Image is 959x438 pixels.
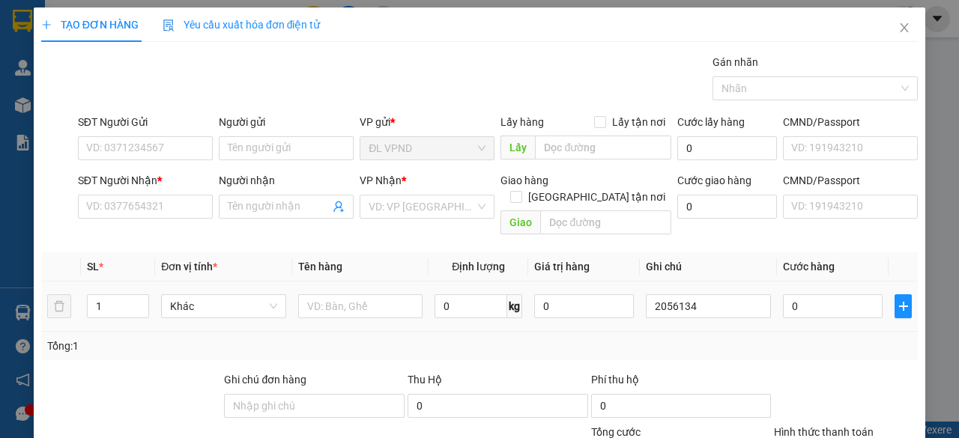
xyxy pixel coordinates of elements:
[774,426,874,438] label: Hình thức thanh toán
[677,116,745,128] label: Cước lấy hàng
[500,116,544,128] span: Lấy hàng
[640,252,777,282] th: Ghi chú
[78,172,213,189] div: SĐT Người Nhận
[783,261,835,273] span: Cước hàng
[713,56,758,68] label: Gán nhãn
[500,136,535,159] span: Lấy
[408,374,442,386] span: Thu Hộ
[41,19,52,30] span: plus
[224,394,405,418] input: Ghi chú đơn hàng
[522,189,671,205] span: [GEOGRAPHIC_DATA] tận nơi
[298,261,342,273] span: Tên hàng
[591,371,772,394] div: Phí thu hộ
[41,19,139,31] span: TẠO ĐƠN HÀNG
[895,300,911,312] span: plus
[219,114,354,130] div: Người gửi
[369,137,485,159] span: ĐL VPND
[298,294,423,318] input: VD: Bàn, Ghế
[47,294,71,318] button: delete
[591,426,641,438] span: Tổng cước
[534,294,634,318] input: 0
[333,201,345,213] span: user-add
[534,261,590,273] span: Giá trị hàng
[360,174,402,186] span: VP Nhận
[500,174,548,186] span: Giao hàng
[163,19,321,31] span: Yêu cầu xuất hóa đơn điện tử
[783,172,918,189] div: CMND/Passport
[47,338,372,354] div: Tổng: 1
[161,261,217,273] span: Đơn vị tính
[170,295,277,317] span: Khác
[78,114,213,130] div: SĐT Người Gửi
[606,114,671,130] span: Lấy tận nơi
[360,114,494,130] div: VP gửi
[646,294,771,318] input: Ghi Chú
[224,374,306,386] label: Ghi chú đơn hàng
[87,261,99,273] span: SL
[507,294,522,318] span: kg
[500,210,540,234] span: Giao
[677,174,751,186] label: Cước giao hàng
[898,22,910,34] span: close
[219,172,354,189] div: Người nhận
[677,136,777,160] input: Cước lấy hàng
[452,261,505,273] span: Định lượng
[163,19,175,31] img: icon
[535,136,671,159] input: Dọc đường
[783,114,918,130] div: CMND/Passport
[540,210,671,234] input: Dọc đường
[895,294,912,318] button: plus
[677,195,777,219] input: Cước giao hàng
[883,7,925,49] button: Close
